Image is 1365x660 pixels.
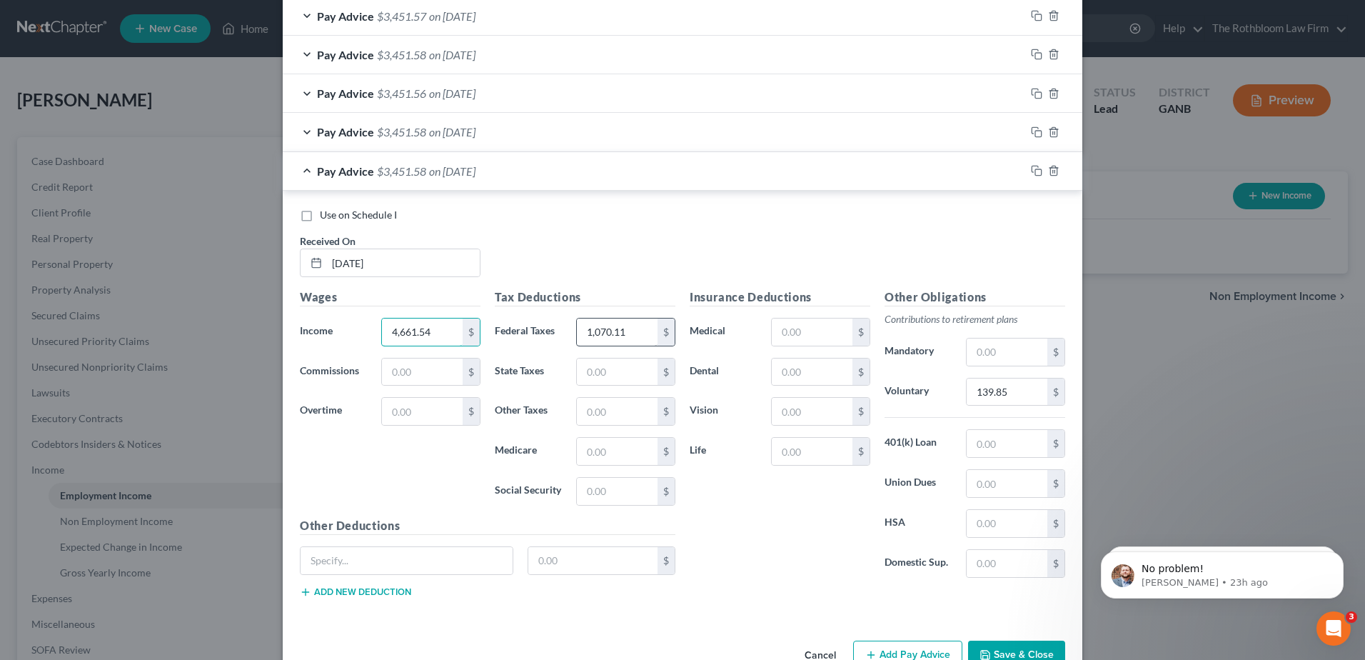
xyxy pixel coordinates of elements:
[967,550,1047,577] input: 0.00
[377,48,426,61] span: $3,451.58
[682,437,764,466] label: Life
[658,398,675,425] div: $
[429,86,475,100] span: on [DATE]
[317,48,374,61] span: Pay Advice
[877,469,959,498] label: Union Dues
[1047,470,1064,497] div: $
[877,549,959,578] label: Domestic Sup.
[577,319,658,346] input: 0.00
[682,318,764,346] label: Medical
[293,397,374,426] label: Overtime
[577,438,658,465] input: 0.00
[682,358,764,386] label: Dental
[495,289,675,306] h5: Tax Deductions
[658,438,675,465] div: $
[488,318,569,346] label: Federal Taxes
[382,319,463,346] input: 0.00
[301,547,513,574] input: Specify...
[1047,339,1064,366] div: $
[377,125,426,139] span: $3,451.58
[488,477,569,506] label: Social Security
[772,319,852,346] input: 0.00
[690,289,870,306] h5: Insurance Deductions
[377,164,426,178] span: $3,451.58
[967,510,1047,537] input: 0.00
[658,359,675,386] div: $
[852,398,870,425] div: $
[967,379,1047,406] input: 0.00
[658,478,675,505] div: $
[877,509,959,538] label: HSA
[429,48,475,61] span: on [DATE]
[429,9,475,23] span: on [DATE]
[300,517,675,535] h5: Other Deductions
[772,398,852,425] input: 0.00
[1047,510,1064,537] div: $
[463,359,480,386] div: $
[967,430,1047,457] input: 0.00
[300,235,356,247] span: Received On
[488,397,569,426] label: Other Taxes
[382,359,463,386] input: 0.00
[885,289,1065,306] h5: Other Obligations
[528,547,658,574] input: 0.00
[488,437,569,466] label: Medicare
[772,438,852,465] input: 0.00
[877,338,959,366] label: Mandatory
[967,470,1047,497] input: 0.00
[1079,521,1365,621] iframe: Intercom notifications message
[429,125,475,139] span: on [DATE]
[463,398,480,425] div: $
[658,547,675,574] div: $
[377,9,426,23] span: $3,451.57
[577,478,658,505] input: 0.00
[382,398,463,425] input: 0.00
[300,289,480,306] h5: Wages
[577,398,658,425] input: 0.00
[877,378,959,406] label: Voluntary
[577,359,658,386] input: 0.00
[1316,611,1351,646] iframe: Intercom live chat
[1047,430,1064,457] div: $
[852,359,870,386] div: $
[488,358,569,386] label: State Taxes
[317,9,374,23] span: Pay Advice
[317,125,374,139] span: Pay Advice
[463,319,480,346] div: $
[682,397,764,426] label: Vision
[317,164,374,178] span: Pay Advice
[885,312,1065,326] p: Contributions to retirement plans
[293,358,374,386] label: Commissions
[852,438,870,465] div: $
[1047,550,1064,577] div: $
[429,164,475,178] span: on [DATE]
[1047,379,1064,406] div: $
[658,319,675,346] div: $
[300,586,411,598] button: Add new deduction
[772,359,852,386] input: 0.00
[852,319,870,346] div: $
[327,249,480,276] input: MM/DD/YYYY
[377,86,426,100] span: $3,451.56
[967,339,1047,366] input: 0.00
[877,429,959,458] label: 401(k) Loan
[320,209,397,221] span: Use on Schedule I
[300,324,333,336] span: Income
[317,86,374,100] span: Pay Advice
[1346,611,1357,623] span: 3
